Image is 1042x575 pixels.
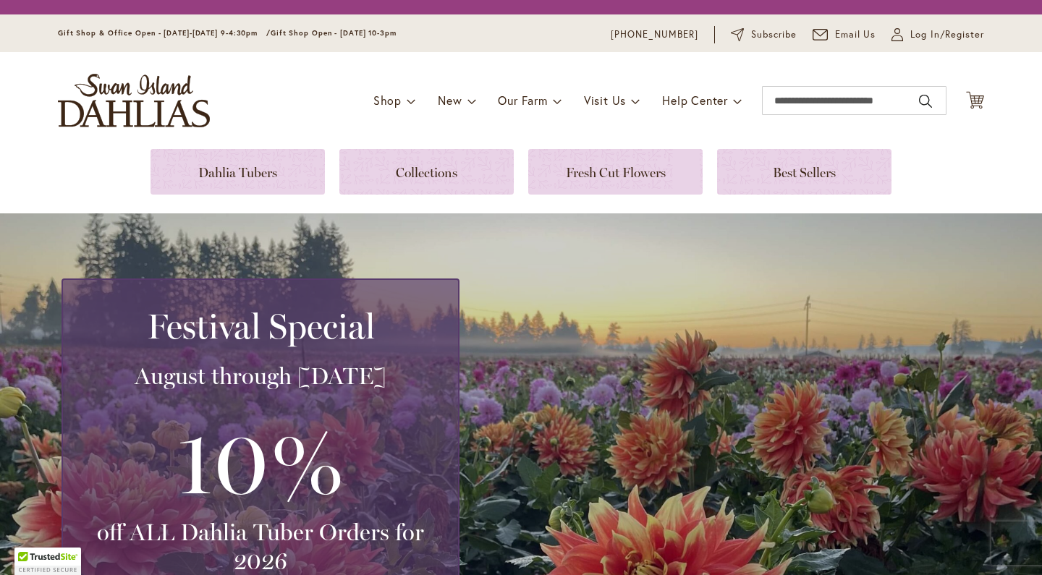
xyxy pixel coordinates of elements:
h2: Festival Special [80,306,441,346]
span: Subscribe [751,27,797,42]
span: Email Us [835,27,876,42]
span: New [438,93,462,108]
span: Log In/Register [910,27,984,42]
a: Subscribe [731,27,797,42]
a: [PHONE_NUMBER] [611,27,698,42]
span: Our Farm [498,93,547,108]
h3: 10% [80,405,441,518]
span: Help Center [662,93,728,108]
a: Email Us [813,27,876,42]
a: store logo [58,74,210,127]
span: Gift Shop Open - [DATE] 10-3pm [271,28,397,38]
span: Visit Us [584,93,626,108]
a: Log In/Register [891,27,984,42]
button: Search [919,90,932,113]
h3: August through [DATE] [80,362,441,391]
span: Gift Shop & Office Open - [DATE]-[DATE] 9-4:30pm / [58,28,271,38]
span: Shop [373,93,402,108]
